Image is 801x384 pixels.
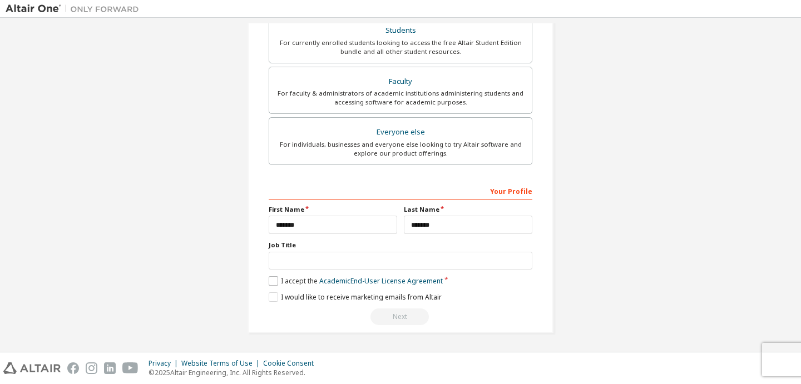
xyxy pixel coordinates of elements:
div: For individuals, businesses and everyone else looking to try Altair software and explore our prod... [276,140,525,158]
img: Altair One [6,3,145,14]
label: Last Name [404,205,532,214]
div: Privacy [149,359,181,368]
img: instagram.svg [86,362,97,374]
p: © 2025 Altair Engineering, Inc. All Rights Reserved. [149,368,320,377]
label: I accept the [269,276,443,286]
div: For currently enrolled students looking to access the free Altair Student Edition bundle and all ... [276,38,525,56]
img: facebook.svg [67,362,79,374]
label: Job Title [269,241,532,250]
div: Cookie Consent [263,359,320,368]
a: Academic End-User License Agreement [319,276,443,286]
div: Website Terms of Use [181,359,263,368]
img: linkedin.svg [104,362,116,374]
label: I would like to receive marketing emails from Altair [269,292,442,302]
div: For faculty & administrators of academic institutions administering students and accessing softwa... [276,89,525,107]
img: youtube.svg [122,362,139,374]
label: First Name [269,205,397,214]
div: Everyone else [276,124,525,140]
div: Your Profile [269,182,532,200]
img: altair_logo.svg [3,362,61,374]
div: Faculty [276,74,525,89]
div: Read and acccept EULA to continue [269,308,532,325]
div: Students [276,23,525,38]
